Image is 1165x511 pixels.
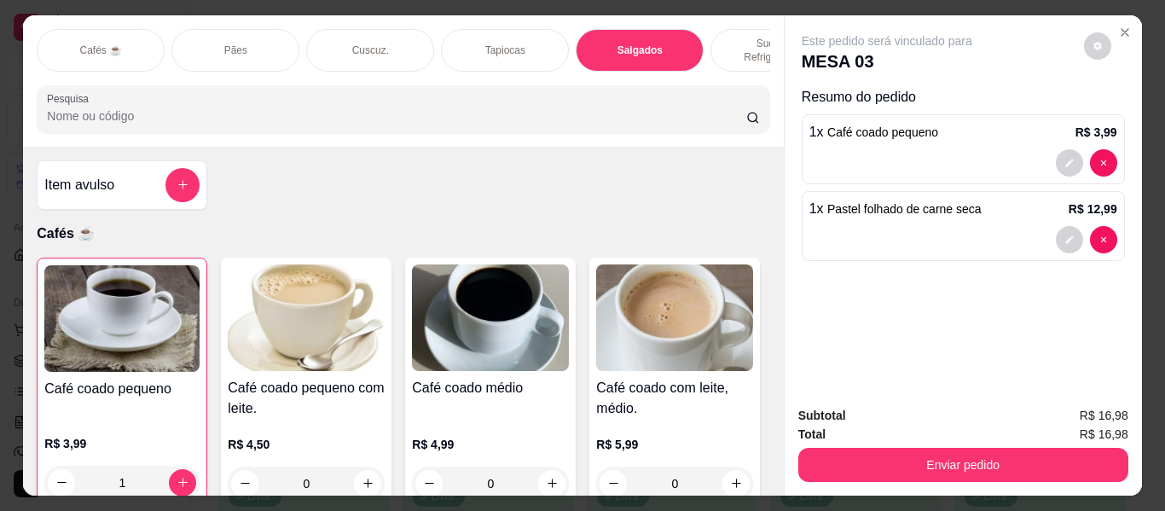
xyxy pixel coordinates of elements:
[47,91,95,106] label: Pesquisa
[596,378,753,419] h4: Café coado com leite, médio.
[485,44,525,57] p: Tapiocas
[617,44,663,57] p: Salgados
[165,168,200,202] button: add-separate-item
[798,448,1128,482] button: Enviar pedido
[44,435,200,452] p: R$ 3,99
[44,265,200,372] img: product-image
[596,436,753,453] p: R$ 5,99
[1075,124,1117,141] p: R$ 3,99
[809,199,982,219] p: 1 x
[538,470,565,497] button: increase-product-quantity
[1080,406,1128,425] span: R$ 16,98
[1056,226,1083,253] button: decrease-product-quantity
[47,107,746,125] input: Pesquisa
[228,378,385,419] h4: Café coado pequeno com leite.
[827,125,938,139] span: Café coado pequeno
[224,44,247,57] p: Pães
[809,122,938,142] p: 1 x
[48,469,75,496] button: decrease-product-quantity
[44,379,200,399] h4: Café coado pequeno
[600,470,627,497] button: decrease-product-quantity
[798,409,846,422] strong: Subtotal
[412,378,569,398] h4: Café coado médio
[1056,149,1083,177] button: decrease-product-quantity
[169,469,196,496] button: increase-product-quantity
[354,470,381,497] button: increase-product-quantity
[1069,200,1117,218] p: R$ 12,99
[802,87,1125,107] p: Resumo do pedido
[725,37,824,64] p: Sucos e Refrigerantes
[231,470,258,497] button: decrease-product-quantity
[802,32,972,49] p: Este pedido será vinculado para
[228,264,385,371] img: product-image
[352,44,389,57] p: Cuscuz.
[412,264,569,371] img: product-image
[415,470,443,497] button: decrease-product-quantity
[1090,149,1117,177] button: decrease-product-quantity
[1084,32,1111,60] button: decrease-product-quantity
[802,49,972,73] p: MESA 03
[79,44,122,57] p: Cafés ☕
[1090,226,1117,253] button: decrease-product-quantity
[827,202,982,216] span: Pastel folhado de carne seca
[412,436,569,453] p: R$ 4,99
[798,427,826,441] strong: Total
[1111,19,1139,46] button: Close
[596,264,753,371] img: product-image
[228,436,385,453] p: R$ 4,50
[37,224,769,244] p: Cafés ☕
[1080,425,1128,444] span: R$ 16,98
[44,175,114,195] h4: Item avulso
[722,470,750,497] button: increase-product-quantity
